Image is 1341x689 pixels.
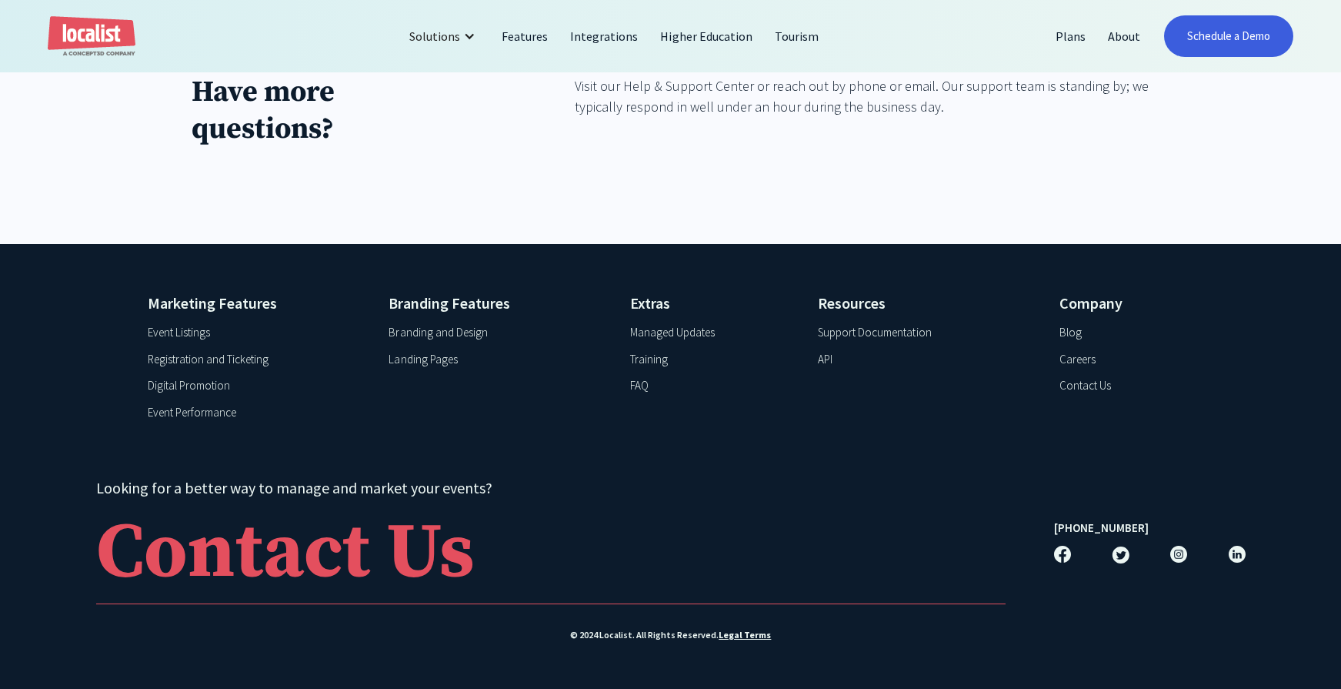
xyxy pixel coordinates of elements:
a: Tourism [764,18,830,55]
a: Digital Promotion [148,377,230,395]
div: Contact Us [96,515,475,592]
a: Support Documentation [818,324,931,342]
a: Legal Terms [719,628,771,642]
a: Schedule a Demo [1164,15,1293,57]
a: Managed Updates [630,324,715,342]
a: Registration and Ticketing [148,351,269,369]
a: Training [630,351,668,369]
a: Careers [1059,351,1096,369]
a: About [1097,18,1152,55]
h1: Have more questions? [192,75,479,148]
a: Branding and Design [389,324,487,342]
a: Features [491,18,559,55]
a: Blog [1059,324,1082,342]
a: Event Listings [148,324,210,342]
a: FAQ [630,377,649,395]
a: API [818,351,832,369]
a: Contact Us [96,507,1006,604]
a: [PHONE_NUMBER] [1054,520,1149,537]
a: Higher Education [649,18,763,55]
a: Event Performance [148,404,236,422]
div: Solutions [409,27,460,45]
div: Visit our Help & Support Center or reach out by phone or email. Our support team is standing by; ... [575,75,1149,117]
a: Landing Pages [389,351,457,369]
h4: Company [1059,292,1193,315]
a: Integrations [559,18,649,55]
div: © 2024 Localist. All Rights Reserved. [96,628,1246,642]
div: Solutions [398,18,491,55]
a: Contact Us [1059,377,1111,395]
h4: Looking for a better way to manage and market your events? [96,477,1006,500]
h4: Extras [630,292,791,315]
a: Plans [1045,18,1097,55]
a: home [48,16,135,57]
h4: Branding Features [389,292,603,315]
h4: Marketing Features [148,292,362,315]
h4: Resources [818,292,1032,315]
